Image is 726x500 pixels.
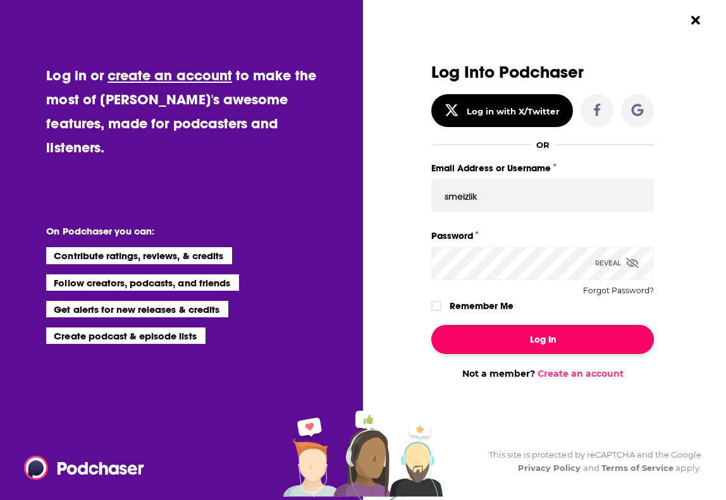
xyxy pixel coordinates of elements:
li: Create podcast & episode lists [46,327,205,344]
a: Podchaser - Follow, Share and Rate Podcasts [24,456,135,480]
div: Reveal [595,247,639,280]
input: Email Address or Username [431,179,654,213]
label: Remember Me [450,298,514,314]
li: Follow creators, podcasts, and friends [46,274,239,291]
img: Podchaser - Follow, Share and Rate Podcasts [24,456,145,480]
a: Terms of Service [601,463,674,473]
a: Create an account [538,368,624,379]
li: Get alerts for new releases & credits [46,301,228,317]
div: OR [536,140,550,150]
div: Log in with X/Twitter [467,106,560,116]
div: This site is protected by reCAPTCHA and the Google and apply. [479,448,701,475]
button: Log in with X/Twitter [431,94,573,127]
h3: Log Into Podchaser [431,63,654,82]
li: Contribute ratings, reviews, & credits [46,247,232,264]
button: Close Button [684,8,708,32]
button: Log In [431,325,654,354]
label: Password [431,228,654,244]
a: Privacy Policy [518,463,581,473]
button: Forgot Password? [583,286,654,295]
div: Not a member? [431,368,654,379]
label: Email Address or Username [431,160,654,176]
li: On Podchaser you can: [46,225,299,237]
a: create an account [108,66,232,84]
